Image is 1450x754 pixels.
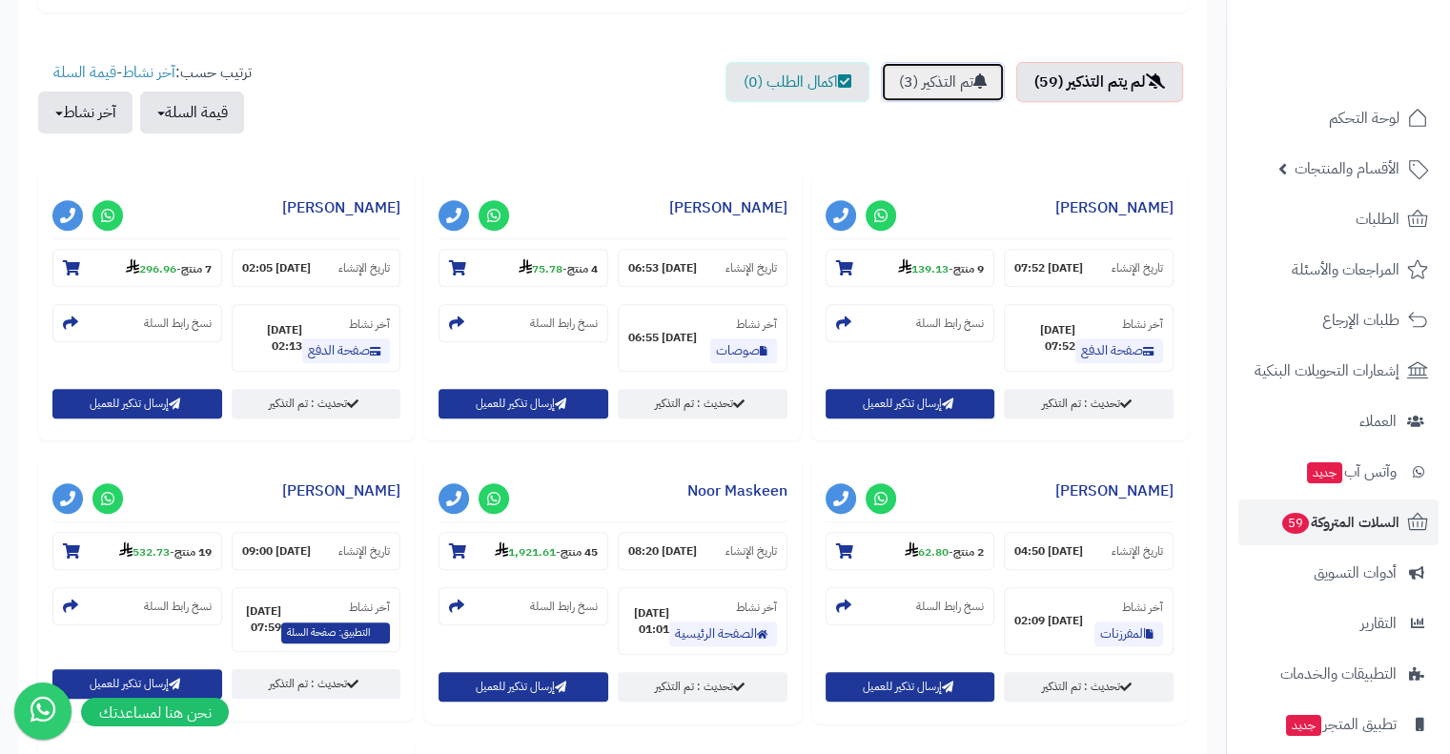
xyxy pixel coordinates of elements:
span: 59 [1282,513,1309,534]
a: وآتس آبجديد [1238,449,1439,495]
ul: ترتيب حسب: - [38,62,252,133]
strong: 139.13 [898,260,949,277]
small: تاريخ الإنشاء [725,260,777,276]
strong: [DATE] 06:53 [628,260,697,276]
a: التقارير [1238,601,1439,646]
button: إرسال تذكير للعميل [52,389,222,418]
button: آخر نشاط [38,92,133,133]
a: آخر نشاط [122,61,175,84]
strong: 1,921.61 [495,543,556,560]
button: إرسال تذكير للعميل [439,389,608,418]
a: تحديث : تم التذكير [232,389,401,418]
small: نسخ رابط السلة [530,316,598,332]
a: المفرزنات [1094,622,1163,646]
a: [PERSON_NAME] [1055,196,1174,219]
small: تاريخ الإنشاء [1112,543,1163,560]
small: تاريخ الإنشاء [1112,260,1163,276]
button: إرسال تذكير للعميل [52,669,222,699]
a: الصفحة الرئيسية [669,622,777,646]
strong: 7 منتج [181,260,212,277]
a: تحديث : تم التذكير [1004,389,1174,418]
span: وآتس آب [1305,459,1397,485]
section: نسخ رابط السلة [826,304,995,342]
img: logo-2.png [1320,53,1432,93]
a: صفحة الدفع [1075,338,1163,363]
button: إرسال تذكير للعميل [826,389,995,418]
small: نسخ رابط السلة [916,599,984,615]
small: - [905,541,984,560]
a: [PERSON_NAME] [1055,479,1174,502]
small: آخر نشاط [1122,599,1163,616]
small: نسخ رابط السلة [144,316,212,332]
span: التطبيقات والخدمات [1280,661,1397,687]
small: تاريخ الإنشاء [725,543,777,560]
a: Noor Maskeen [687,479,787,502]
section: 45 منتج-1,921.61 [439,532,608,570]
a: العملاء [1238,398,1439,444]
small: آخر نشاط [736,316,777,333]
section: نسخ رابط السلة [52,587,222,625]
section: نسخ رابط السلة [439,587,608,625]
a: تحديث : تم التذكير [618,389,787,418]
section: 2 منتج-62.80 [826,532,995,570]
a: صوصات [710,338,777,363]
section: نسخ رابط السلة [826,587,995,625]
span: طلبات الإرجاع [1322,307,1399,334]
strong: 75.78 [519,260,562,277]
strong: 532.73 [119,543,170,560]
a: طلبات الإرجاع [1238,297,1439,343]
a: [PERSON_NAME] [282,479,400,502]
strong: [DATE] 07:52 [1014,260,1083,276]
strong: [DATE] 07:59 [242,603,282,636]
button: قيمة السلة [140,92,244,133]
small: - [119,541,212,560]
a: السلات المتروكة59 [1238,499,1439,545]
a: تطبيق المتجرجديد [1238,702,1439,747]
a: التطبيقات والخدمات [1238,651,1439,697]
span: أدوات التسويق [1314,560,1397,586]
section: نسخ رابط السلة [439,304,608,342]
strong: 45 منتج [561,543,598,560]
strong: [DATE] 09:00 [242,543,311,560]
a: تحديث : تم التذكير [1004,672,1174,702]
strong: 296.96 [126,260,176,277]
strong: 9 منتج [953,260,984,277]
a: الطلبات [1238,196,1439,242]
section: 9 منتج-139.13 [826,249,995,287]
strong: 19 منتج [174,543,212,560]
strong: 2 منتج [953,543,984,560]
small: تاريخ الإنشاء [338,260,390,276]
small: - [519,258,598,277]
button: إرسال تذكير للعميل [826,672,995,702]
small: آخر نشاط [736,599,777,616]
strong: 62.80 [905,543,949,560]
small: آخر نشاط [349,316,390,333]
section: نسخ رابط السلة [52,304,222,342]
a: تم التذكير (3) [881,62,1005,102]
strong: [DATE] 02:13 [242,322,303,355]
small: نسخ رابط السلة [144,599,212,615]
a: تحديث : تم التذكير [618,672,787,702]
a: [PERSON_NAME] [669,196,787,219]
strong: [DATE] 06:55 [628,330,697,346]
a: لوحة التحكم [1238,95,1439,141]
small: نسخ رابط السلة [530,599,598,615]
strong: [DATE] 01:01 [628,605,669,638]
a: إشعارات التحويلات البنكية [1238,348,1439,394]
span: الأقسام والمنتجات [1295,155,1399,182]
span: لوحة التحكم [1329,105,1399,132]
span: المراجعات والأسئلة [1292,256,1399,283]
span: العملاء [1359,408,1397,435]
small: - [126,258,212,277]
span: جديد [1286,715,1321,736]
span: السلات المتروكة [1280,509,1399,536]
span: الطلبات [1356,206,1399,233]
small: - [898,258,984,277]
a: قيمة السلة [53,61,116,84]
button: إرسال تذكير للعميل [439,672,608,702]
strong: [DATE] 08:20 [628,543,697,560]
span: إشعارات التحويلات البنكية [1255,357,1399,384]
a: تحديث : تم التذكير [232,669,401,699]
strong: [DATE] 02:05 [242,260,311,276]
strong: 4 منتج [567,260,598,277]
